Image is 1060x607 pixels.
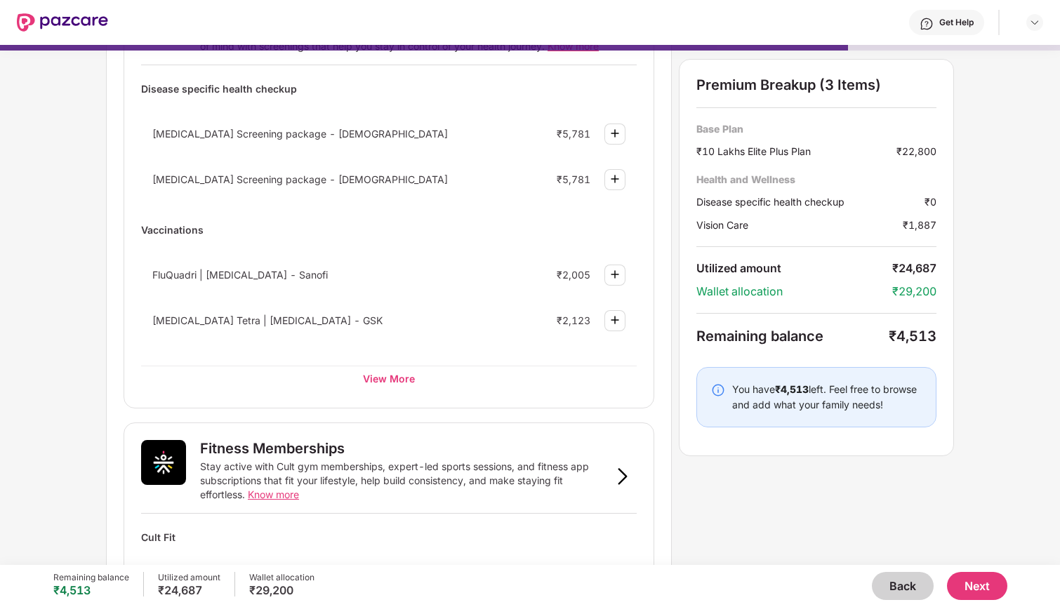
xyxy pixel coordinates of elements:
[889,328,936,345] div: ₹4,513
[925,194,936,209] div: ₹0
[607,312,623,328] img: svg+xml;base64,PHN2ZyBpZD0iUGx1cy0zMngzMiIgeG1sbnM9Imh0dHA6Ly93d3cudzMub3JnLzIwMDAvc3ZnIiB3aWR0aD...
[158,583,220,597] div: ₹24,687
[696,144,896,159] div: ₹10 Lakhs Elite Plus Plan
[711,383,725,397] img: svg+xml;base64,PHN2ZyBpZD0iSW5mby0yMHgyMCIgeG1sbnM9Imh0dHA6Ly93d3cudzMub3JnLzIwMDAvc3ZnIiB3aWR0aD...
[557,128,590,140] div: ₹5,781
[732,382,922,413] div: You have left. Feel free to browse and add what your family needs!
[248,488,299,500] span: Know more
[249,572,314,583] div: Wallet allocation
[696,284,892,299] div: Wallet allocation
[696,122,936,135] div: Base Plan
[696,76,936,93] div: Premium Breakup (3 Items)
[152,314,383,326] span: [MEDICAL_DATA] Tetra | [MEDICAL_DATA] - GSK
[696,328,889,345] div: Remaining balance
[696,173,936,186] div: Health and Wellness
[557,173,590,185] div: ₹5,781
[141,218,637,242] div: Vaccinations
[53,572,129,583] div: Remaining balance
[158,572,220,583] div: Utilized amount
[557,314,590,326] div: ₹2,123
[607,171,623,187] img: svg+xml;base64,PHN2ZyBpZD0iUGx1cy0zMngzMiIgeG1sbnM9Imh0dHA6Ly93d3cudzMub3JnLzIwMDAvc3ZnIiB3aWR0aD...
[200,460,609,502] div: Stay active with Cult gym memberships, expert-led sports sessions, and fitness app subscriptions ...
[892,261,936,276] div: ₹24,687
[696,218,903,232] div: Vision Care
[152,269,328,281] span: FluQuadri | [MEDICAL_DATA] - Sanofi
[939,17,974,28] div: Get Help
[53,583,129,597] div: ₹4,513
[152,128,448,140] span: [MEDICAL_DATA] Screening package - [DEMOGRAPHIC_DATA]
[903,218,936,232] div: ₹1,887
[775,383,809,395] b: ₹4,513
[141,525,637,549] div: Cult Fit
[1029,17,1040,28] img: svg+xml;base64,PHN2ZyBpZD0iRHJvcGRvd24tMzJ4MzIiIHhtbG5zPSJodHRwOi8vd3d3LnczLm9yZy8yMDAwL3N2ZyIgd2...
[896,144,936,159] div: ₹22,800
[872,572,934,600] button: Back
[141,366,637,391] div: View More
[200,440,345,457] div: Fitness Memberships
[141,76,637,101] div: Disease specific health checkup
[614,468,631,485] img: svg+xml;base64,PHN2ZyB3aWR0aD0iOSIgaGVpZ2h0PSIxNiIgdmlld0JveD0iMCAwIDkgMTYiIGZpbGw9Im5vbmUiIHhtbG...
[249,583,314,597] div: ₹29,200
[947,572,1007,600] button: Next
[696,261,892,276] div: Utilized amount
[557,269,590,281] div: ₹2,005
[920,17,934,31] img: svg+xml;base64,PHN2ZyBpZD0iSGVscC0zMngzMiIgeG1sbnM9Imh0dHA6Ly93d3cudzMub3JnLzIwMDAvc3ZnIiB3aWR0aD...
[17,13,108,32] img: New Pazcare Logo
[607,125,623,142] img: svg+xml;base64,PHN2ZyBpZD0iUGx1cy0zMngzMiIgeG1sbnM9Imh0dHA6Ly93d3cudzMub3JnLzIwMDAvc3ZnIiB3aWR0aD...
[696,194,925,209] div: Disease specific health checkup
[152,173,448,185] span: [MEDICAL_DATA] Screening package - [DEMOGRAPHIC_DATA]
[892,284,936,299] div: ₹29,200
[141,440,186,485] img: Fitness Memberships
[607,266,623,283] img: svg+xml;base64,PHN2ZyBpZD0iUGx1cy0zMngzMiIgeG1sbnM9Imh0dHA6Ly93d3cudzMub3JnLzIwMDAvc3ZnIiB3aWR0aD...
